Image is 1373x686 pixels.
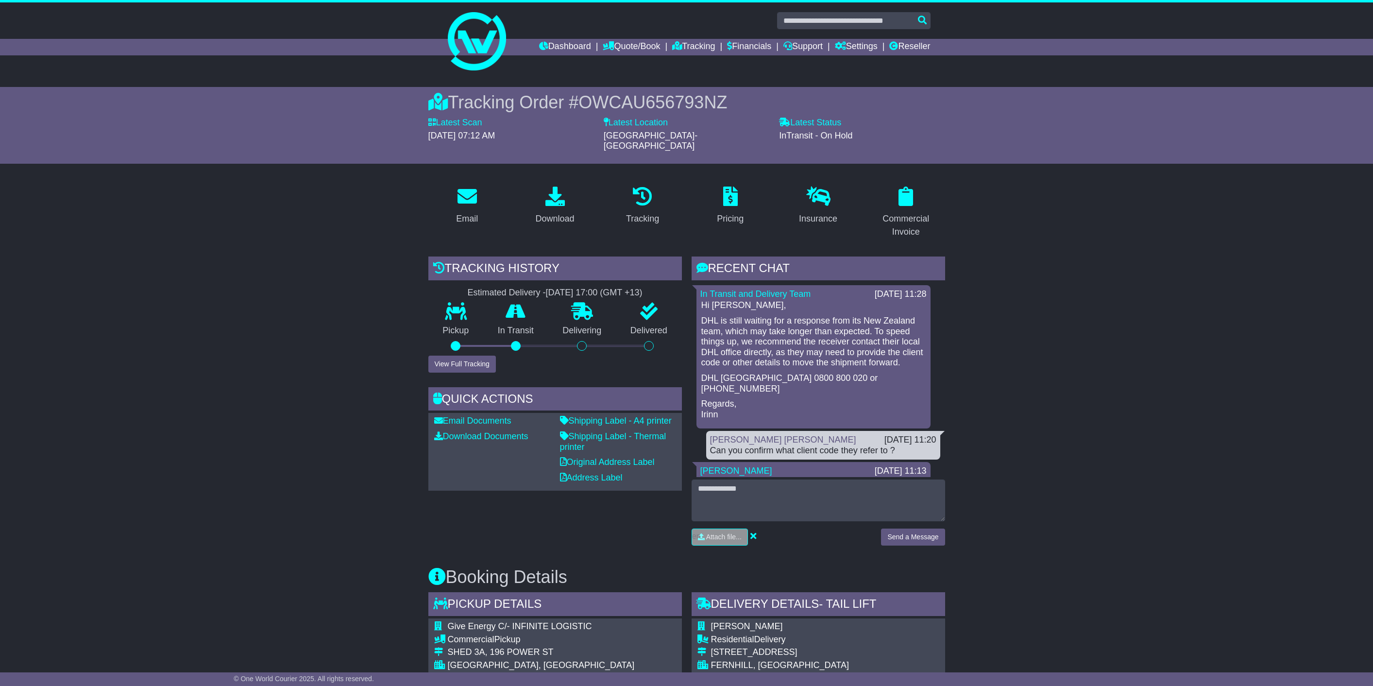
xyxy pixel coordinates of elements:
div: Pickup [448,635,635,645]
span: [DATE] 07:12 AM [428,131,495,140]
p: In Transit [483,326,548,336]
div: Tracking [626,212,659,225]
a: Shipping Label - A4 printer [560,416,672,426]
span: © One World Courier 2025. All rights reserved. [234,675,374,683]
div: Commercial Invoice [873,212,939,239]
a: Dashboard [539,39,591,55]
a: Reseller [889,39,930,55]
a: [PERSON_NAME] [700,466,772,476]
span: Commercial [448,635,494,644]
label: Latest Scan [428,118,482,128]
button: Send a Message [881,529,945,546]
a: Address Label [560,473,623,482]
a: Insurance [793,183,844,229]
div: Tracking history [428,257,682,283]
a: Original Address Label [560,457,655,467]
a: Pricing [711,183,750,229]
a: [PERSON_NAME] [PERSON_NAME] [710,435,856,445]
button: View Full Tracking [428,356,496,373]
a: In Transit and Delivery Team [700,289,811,299]
div: Email [456,212,478,225]
p: DHL is still waiting for a response from its New Zealand team, which may take longer than expecte... [701,316,926,368]
div: SHED 3A, 196 POWER ST [448,647,635,658]
a: Support [783,39,823,55]
a: Commercial Invoice [867,183,945,242]
div: Pickup Details [428,592,682,618]
a: Email Documents [434,416,511,426]
p: Pickup [428,326,484,336]
div: Estimated Delivery - [428,288,682,298]
div: Quick Actions [428,387,682,413]
a: Shipping Label - Thermal printer [560,431,666,452]
div: Delivery [711,635,931,645]
div: [GEOGRAPHIC_DATA], [GEOGRAPHIC_DATA] [448,660,635,671]
div: [DATE] 11:20 [884,435,936,446]
a: Settings [835,39,878,55]
div: FERNHILL, [GEOGRAPHIC_DATA] [711,660,931,671]
p: Regards, Irinn [701,399,926,420]
span: OWCAU656793NZ [578,92,727,112]
div: Delivery Details [692,592,945,618]
div: Download [535,212,574,225]
a: Tracking [620,183,665,229]
a: Financials [727,39,771,55]
a: Download Documents [434,431,528,441]
span: - Tail Lift [819,597,876,610]
p: Delivering [548,326,616,336]
a: Quote/Book [603,39,660,55]
div: [DATE] 17:00 (GMT +13) [546,288,643,298]
label: Latest Status [779,118,841,128]
a: Email [450,183,484,229]
p: Hi [PERSON_NAME], [701,300,926,311]
div: [DATE] 11:28 [875,289,927,300]
div: Can you confirm what client code they refer to ? [710,446,936,456]
div: Tracking Order # [428,92,945,113]
div: Pricing [717,212,744,225]
div: [DATE] 11:13 [875,466,927,477]
a: Download [529,183,580,229]
div: [STREET_ADDRESS] [711,647,931,658]
span: [GEOGRAPHIC_DATA]-[GEOGRAPHIC_DATA] [604,131,697,151]
h3: Booking Details [428,567,945,587]
span: InTransit - On Hold [779,131,852,140]
label: Latest Location [604,118,668,128]
p: Delivered [616,326,682,336]
div: Insurance [799,212,837,225]
span: [PERSON_NAME] [711,621,783,631]
a: Tracking [672,39,715,55]
p: DHL [GEOGRAPHIC_DATA] 0800 800 020 or [PHONE_NUMBER] [701,373,926,394]
span: Residential [711,635,754,644]
div: RECENT CHAT [692,257,945,283]
span: Give Energy C/- INFINITE LOGISTIC [448,621,592,631]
